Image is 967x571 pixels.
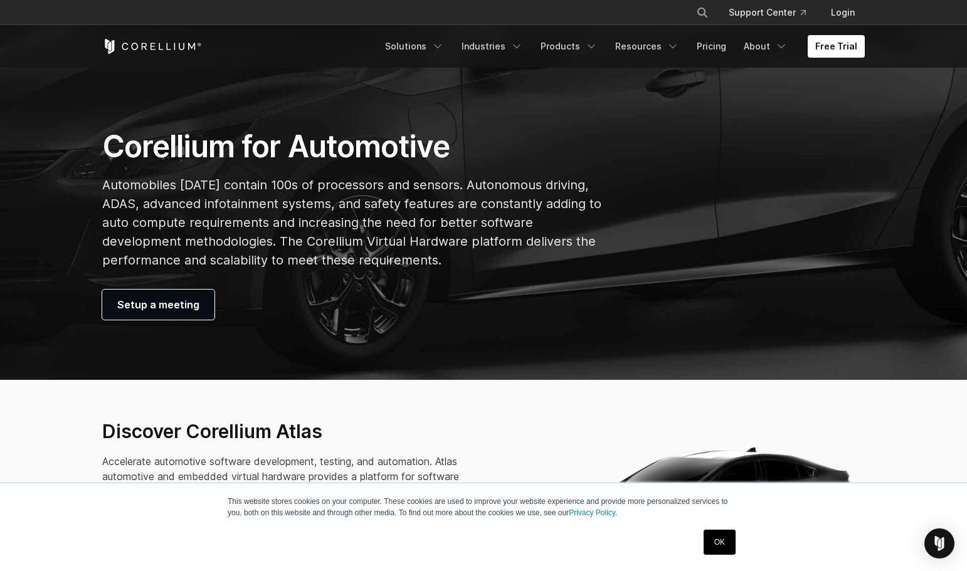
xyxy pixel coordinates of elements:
[378,35,452,58] a: Solutions
[736,35,795,58] a: About
[102,454,475,514] p: Accelerate automotive software development, testing, and automation. Atlas automotive and embedde...
[719,1,816,24] a: Support Center
[102,39,202,54] a: Corellium Home
[608,35,687,58] a: Resources
[691,1,714,24] button: Search
[228,496,739,518] p: This website stores cookies on your computer. These cookies are used to improve your website expe...
[102,128,602,165] h1: Corellium for Automotive
[102,420,475,444] h3: Discover Corellium Atlas
[569,508,617,517] a: Privacy Policy.
[117,297,199,312] span: Setup a meeting
[378,35,865,58] div: Navigation Menu
[924,528,954,558] div: Open Intercom Messenger
[102,290,214,320] a: Setup a meeting
[689,35,734,58] a: Pricing
[821,1,865,24] a: Login
[562,439,865,568] img: Corellium_Hero_Atlas_Header
[533,35,605,58] a: Products
[454,35,531,58] a: Industries
[102,175,602,270] p: Automobiles [DATE] contain 100s of processors and sensors. Autonomous driving, ADAS, advanced inf...
[704,530,736,555] a: OK
[808,35,865,58] a: Free Trial
[681,1,865,24] div: Navigation Menu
